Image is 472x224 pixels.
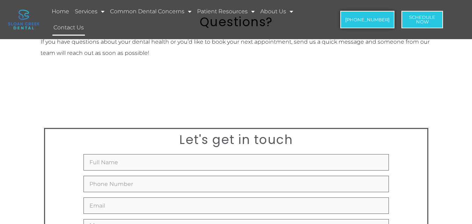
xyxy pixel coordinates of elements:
[83,176,389,192] input: Only numbers and phone characters (#, -, *, etc) are accepted.
[196,3,256,20] a: Patient Resources
[51,3,70,20] a: Home
[401,11,443,28] a: ScheduleNow
[74,3,106,20] a: Services
[83,197,389,214] input: Email
[51,3,324,36] nav: Menu
[49,132,424,147] h2: Let's get in touch
[259,3,294,20] a: About Us
[109,3,193,20] a: Common Dental Concerns
[8,10,39,29] img: logo
[83,154,389,171] input: Full Name
[52,20,85,36] a: Contact Us
[409,15,435,24] span: Schedule Now
[340,11,394,28] a: [PHONE_NUMBER]
[345,17,390,22] span: [PHONE_NUMBER]
[41,36,432,59] p: If you have questions about your dental health or you’d like to book your next appointment, send ...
